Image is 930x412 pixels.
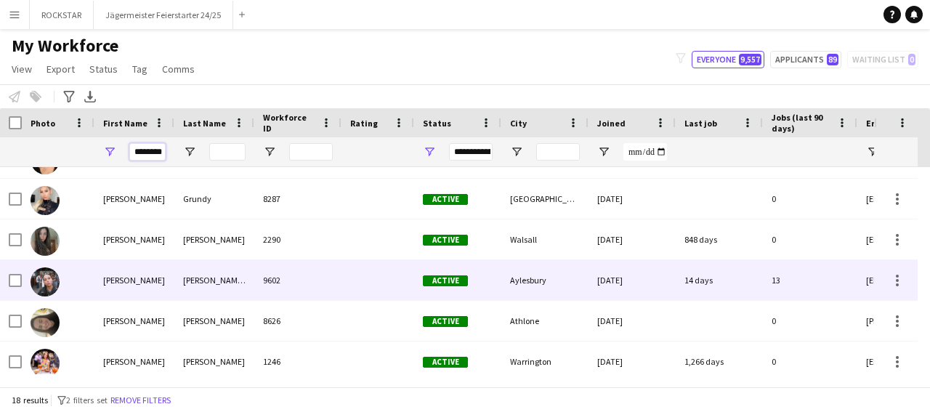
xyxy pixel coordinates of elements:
button: Open Filter Menu [263,145,276,158]
input: City Filter Input [536,143,580,161]
div: 8287 [254,179,341,219]
div: Grundy [174,179,254,219]
div: 0 [763,179,857,219]
button: Jägermeister Feierstarter 24/25 [94,1,233,29]
span: Active [423,275,468,286]
a: Status [84,60,124,78]
input: Last Name Filter Input [209,143,246,161]
span: Export [46,62,75,76]
span: Active [423,357,468,368]
img: Isabelle Grundy [31,186,60,215]
div: 1246 [254,342,341,381]
span: Jobs (last 90 days) [772,112,831,134]
div: [PERSON_NAME] [174,301,254,341]
span: Status [89,62,118,76]
div: 14 days [676,260,763,300]
button: Open Filter Menu [103,145,116,158]
div: [DATE] [589,342,676,381]
button: Everyone9,557 [692,51,764,68]
div: 13 [763,260,857,300]
button: Open Filter Menu [597,145,610,158]
span: Active [423,316,468,327]
div: Walsall [501,219,589,259]
div: 8626 [254,301,341,341]
span: First Name [103,118,147,129]
button: Remove filters [108,392,174,408]
span: Tag [132,62,147,76]
input: Joined Filter Input [623,143,667,161]
div: [PERSON_NAME]-Day [174,260,254,300]
div: [DATE] [589,219,676,259]
span: Joined [597,118,626,129]
span: Last job [684,118,717,129]
span: Status [423,118,451,129]
div: [PERSON_NAME] [94,301,174,341]
div: [GEOGRAPHIC_DATA] [501,179,589,219]
img: Isabelle Morris [31,349,60,378]
img: Isabelle Meaney [31,308,60,337]
span: My Workforce [12,35,118,57]
div: 0 [763,301,857,341]
div: [PERSON_NAME] [94,179,174,219]
a: View [6,60,38,78]
div: Warrington [501,342,589,381]
span: Email [866,118,889,129]
span: 9,557 [739,54,761,65]
a: Comms [156,60,201,78]
div: [PERSON_NAME] [174,342,254,381]
div: [DATE] [589,301,676,341]
div: [DATE] [589,260,676,300]
app-action-btn: Advanced filters [60,88,78,105]
input: Workforce ID Filter Input [289,143,333,161]
span: City [510,118,527,129]
button: Open Filter Menu [423,145,436,158]
span: 2 filters set [66,395,108,405]
span: Photo [31,118,55,129]
button: Open Filter Menu [510,145,523,158]
div: 2290 [254,219,341,259]
div: [PERSON_NAME] [94,260,174,300]
div: 0 [763,219,857,259]
input: First Name Filter Input [129,143,166,161]
button: ROCKSTAR [30,1,94,29]
div: 848 days [676,219,763,259]
button: Open Filter Menu [866,145,879,158]
div: 1,266 days [676,342,763,381]
div: 9602 [254,260,341,300]
div: 0 [763,342,857,381]
div: [PERSON_NAME] [94,342,174,381]
span: Comms [162,62,195,76]
span: View [12,62,32,76]
div: Athlone [501,301,589,341]
img: Isabelle Humphries [31,227,60,256]
span: Rating [350,118,378,129]
div: [DATE] [589,179,676,219]
span: Last Name [183,118,226,129]
span: Active [423,194,468,205]
div: [PERSON_NAME] [94,219,174,259]
a: Export [41,60,81,78]
div: [PERSON_NAME] [174,219,254,259]
div: Aylesbury [501,260,589,300]
span: Active [423,235,468,246]
span: 89 [827,54,838,65]
button: Applicants89 [770,51,841,68]
span: Workforce ID [263,112,315,134]
app-action-btn: Export XLSX [81,88,99,105]
button: Open Filter Menu [183,145,196,158]
img: Isabelle Macklin-Day [31,267,60,296]
a: Tag [126,60,153,78]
